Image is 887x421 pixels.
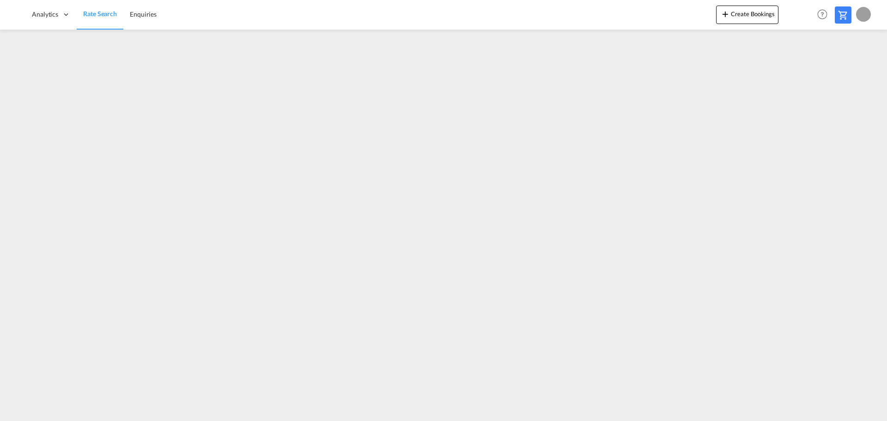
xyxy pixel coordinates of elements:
span: Enquiries [130,10,157,18]
div: Help [814,6,835,23]
span: Rate Search [83,10,117,18]
span: Help [814,6,830,22]
span: Analytics [32,10,58,19]
button: icon-plus 400-fgCreate Bookings [716,6,778,24]
md-icon: icon-plus 400-fg [720,8,731,19]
